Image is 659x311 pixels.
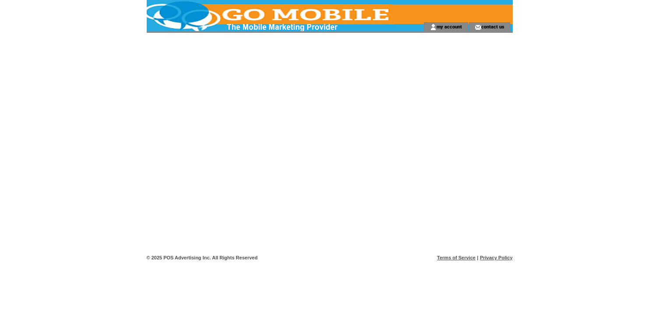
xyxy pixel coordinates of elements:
a: my account [437,24,462,29]
a: Privacy Policy [480,255,513,260]
a: Terms of Service [437,255,476,260]
a: contact us [481,24,504,29]
img: contact_us_icon.gif;jsessionid=20229A09F1D2B40B4417EC9BBE44B5DC [475,24,481,31]
img: account_icon.gif;jsessionid=20229A09F1D2B40B4417EC9BBE44B5DC [430,24,437,31]
span: © 2025 POS Advertising Inc. All Rights Reserved [147,255,258,260]
span: | [477,255,478,260]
